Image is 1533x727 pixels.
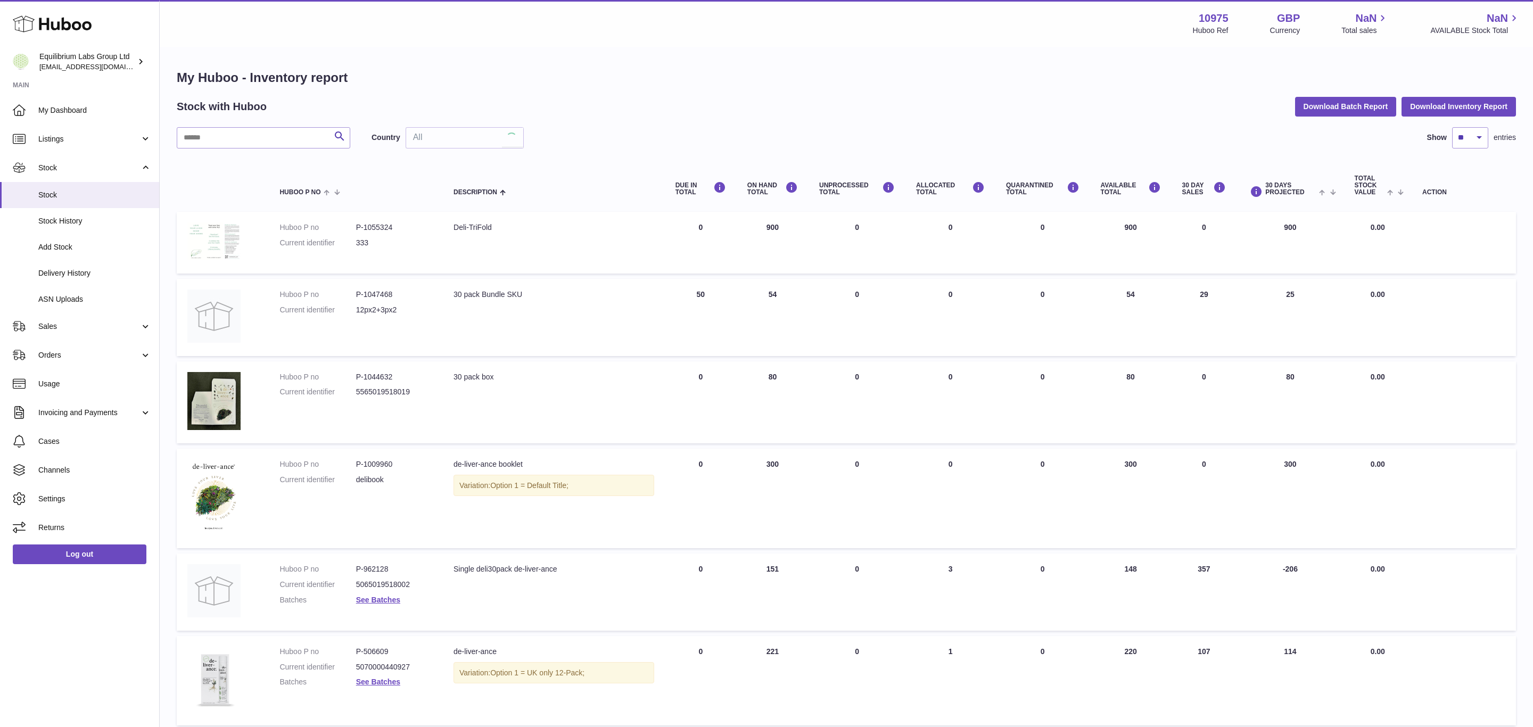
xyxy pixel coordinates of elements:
[279,372,356,382] dt: Huboo P no
[454,662,654,684] div: Variation:
[356,372,432,382] dd: P-1044632
[279,595,356,605] dt: Batches
[356,580,432,590] dd: 5065019518002
[38,494,151,504] span: Settings
[1494,133,1516,143] span: entries
[356,596,400,604] a: See Batches
[454,189,497,196] span: Description
[38,408,140,418] span: Invoicing and Payments
[1402,97,1516,116] button: Download Inventory Report
[737,553,809,631] td: 151
[279,238,356,248] dt: Current identifier
[279,189,320,196] span: Huboo P no
[279,475,356,485] dt: Current identifier
[177,69,1516,86] h1: My Huboo - Inventory report
[1041,290,1045,299] span: 0
[187,564,241,617] img: product image
[1041,460,1045,468] span: 0
[809,553,905,631] td: 0
[1487,11,1508,26] span: NaN
[1237,636,1344,726] td: 114
[1172,361,1237,443] td: 0
[665,553,737,631] td: 0
[1371,223,1385,232] span: 0.00
[1277,11,1300,26] strong: GBP
[1090,279,1172,356] td: 54
[665,279,737,356] td: 50
[1430,26,1520,36] span: AVAILABLE Stock Total
[38,268,151,278] span: Delivery History
[13,54,29,70] img: internalAdmin-10975@internal.huboo.com
[187,222,241,260] img: product image
[1355,175,1384,196] span: Total stock value
[38,465,151,475] span: Channels
[454,372,654,382] div: 30 pack box
[38,190,151,200] span: Stock
[39,62,156,71] span: [EMAIL_ADDRESS][DOMAIN_NAME]
[916,181,985,196] div: ALLOCATED Total
[1371,647,1385,656] span: 0.00
[356,475,432,485] dd: delibook
[1237,212,1344,274] td: 900
[675,181,726,196] div: DUE IN TOTAL
[356,662,432,672] dd: 5070000440927
[905,361,995,443] td: 0
[356,647,432,657] dd: P-506609
[1199,11,1229,26] strong: 10975
[1265,182,1316,196] span: 30 DAYS PROJECTED
[356,387,432,397] dd: 5565019518019
[1371,373,1385,381] span: 0.00
[356,222,432,233] dd: P-1055324
[279,564,356,574] dt: Huboo P no
[187,459,241,535] img: product image
[665,361,737,443] td: 0
[1172,449,1237,548] td: 0
[356,290,432,300] dd: P-1047468
[1295,97,1397,116] button: Download Batch Report
[490,668,584,677] span: Option 1 = UK only 12-Pack;
[809,279,905,356] td: 0
[1172,553,1237,631] td: 357
[1090,212,1172,274] td: 900
[38,294,151,304] span: ASN Uploads
[809,636,905,726] td: 0
[38,350,140,360] span: Orders
[1422,189,1505,196] div: Action
[1355,11,1377,26] span: NaN
[665,212,737,274] td: 0
[1237,279,1344,356] td: 25
[454,475,654,497] div: Variation:
[279,222,356,233] dt: Huboo P no
[665,636,737,726] td: 0
[1041,373,1045,381] span: 0
[905,636,995,726] td: 1
[38,163,140,173] span: Stock
[1430,11,1520,36] a: NaN AVAILABLE Stock Total
[1172,279,1237,356] td: 29
[1090,636,1172,726] td: 220
[38,242,151,252] span: Add Stock
[372,133,400,143] label: Country
[279,387,356,397] dt: Current identifier
[187,290,241,343] img: product image
[454,222,654,233] div: Deli-TriFold
[1090,553,1172,631] td: 148
[490,481,568,490] span: Option 1 = Default Title;
[1172,636,1237,726] td: 107
[356,564,432,574] dd: P-962128
[1006,181,1079,196] div: QUARANTINED Total
[1182,181,1226,196] div: 30 DAY SALES
[737,279,809,356] td: 54
[809,212,905,274] td: 0
[187,372,241,430] img: product image
[279,305,356,315] dt: Current identifier
[356,238,432,248] dd: 333
[737,212,809,274] td: 900
[187,647,241,713] img: product image
[737,636,809,726] td: 221
[809,361,905,443] td: 0
[1371,565,1385,573] span: 0.00
[905,212,995,274] td: 0
[1341,26,1389,36] span: Total sales
[279,662,356,672] dt: Current identifier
